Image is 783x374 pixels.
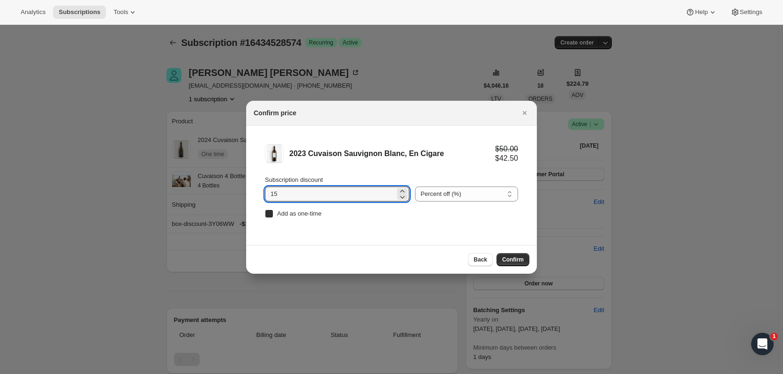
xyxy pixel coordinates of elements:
[468,253,493,266] button: Back
[254,108,296,118] h2: Confirm price
[21,8,45,16] span: Analytics
[497,253,529,266] button: Confirm
[289,149,495,158] div: 2023 Cuvaison Sauvignon Blanc, En Cigare
[770,333,778,340] span: 1
[495,144,518,154] div: $50.00
[265,176,323,183] span: Subscription discount
[108,6,143,19] button: Tools
[502,256,524,263] span: Confirm
[680,6,723,19] button: Help
[59,8,100,16] span: Subscriptions
[751,333,774,355] iframe: Intercom live chat
[518,106,531,120] button: Close
[15,6,51,19] button: Analytics
[740,8,762,16] span: Settings
[474,256,487,263] span: Back
[277,210,322,217] span: Add as one-time
[495,154,518,163] div: $42.50
[53,6,106,19] button: Subscriptions
[725,6,768,19] button: Settings
[113,8,128,16] span: Tools
[695,8,708,16] span: Help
